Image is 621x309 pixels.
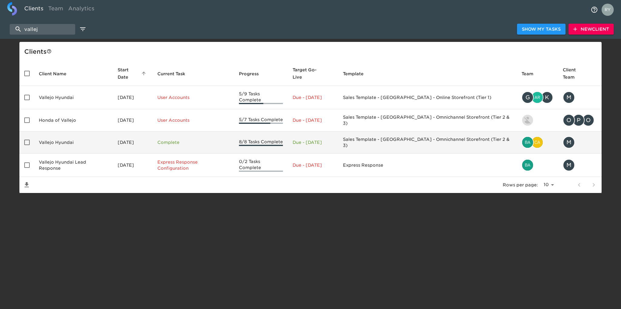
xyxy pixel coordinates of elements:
div: M [563,159,575,171]
td: 5/9 Tasks Complete [234,86,288,109]
td: [DATE] [113,131,153,154]
span: This is the next Task in this Hub that should be completed [157,70,185,77]
span: Team [522,70,541,77]
div: bailey.rubin@cdk.com [522,159,553,171]
p: Express Response Configuration [157,159,229,171]
td: 0/2 Tasks Complete [234,154,288,177]
span: Client Name [39,70,74,77]
img: catherine.manisharaj@cdk.com [532,137,543,148]
table: enhanced table [19,61,602,193]
td: Sales Template - [GEOGRAPHIC_DATA] - Omnichannel Storefront (Tier 2 & 3) [338,131,517,154]
span: Current Task [157,70,193,77]
p: Due - [DATE] [293,139,333,145]
span: Client Team [563,66,597,81]
p: User Accounts [157,117,229,123]
button: NewClient [569,24,614,35]
div: Client s [24,47,599,56]
input: search [10,24,75,35]
td: Vallejo Hyundai [34,131,113,154]
p: Due - [DATE] [293,117,333,123]
span: Target Go-Live [293,66,333,81]
div: mpingul@wiseautogroup.com [563,159,597,171]
div: geoffrey.ruppert@roadster.com, ari.frost@roadster.com, kushal.chinthaparthi@cdk.com [522,91,553,104]
td: Honda of Vallejo [34,109,113,131]
a: Team [46,2,66,17]
div: O [563,114,575,126]
svg: This is a list of all of your clients and clients shared with you [47,49,52,54]
span: Template [343,70,371,77]
td: Vallejo Hyundai Lead Response [34,154,113,177]
img: logo [7,2,17,15]
td: [DATE] [113,109,153,131]
a: Clients [22,2,46,17]
p: Due - [DATE] [293,94,333,100]
p: Complete [157,139,229,145]
td: [DATE] [113,86,153,109]
select: rows per page [540,180,556,189]
button: edit [78,24,88,34]
td: 8/8 Tasks Complete [234,131,288,154]
p: Rows per page: [503,182,538,188]
div: mpingul@wiseautogroup.com [563,136,597,148]
td: 5/7 Tasks Complete [234,109,288,131]
div: bailey.rubin@cdk.com, catherine.manisharaj@cdk.com [522,136,553,148]
img: kevin.lo@roadster.com [522,115,533,126]
span: Progress [239,70,267,77]
div: mpingul@wiseautogroup.com [563,91,597,104]
div: K [541,91,553,104]
div: M [563,91,575,104]
div: M [563,136,575,148]
span: Start Date [118,66,148,81]
img: bailey.rubin@cdk.com [522,160,533,171]
span: New Client [573,25,609,33]
div: kevin.lo@roadster.com [522,114,553,126]
p: Due - [DATE] [293,162,333,168]
button: notifications [587,2,602,17]
img: bailey.rubin@cdk.com [522,137,533,148]
span: Calculated based on the start date and the duration of all Tasks contained in this Hub. [293,66,325,81]
td: Sales Template - [GEOGRAPHIC_DATA] - Omnichannel Storefront (Tier 2 & 3) [338,109,517,131]
td: Vallejo Hyundai [34,86,113,109]
div: P [572,114,585,126]
span: Show My Tasks [522,25,561,33]
div: OCALDERON@HONDAOFVALLEJO.COM, palombid@yahoo.com, ocalderon@hondaofvallejo.com [563,114,597,126]
td: Express Response [338,154,517,177]
img: ari.frost@roadster.com [532,92,543,103]
img: Profile [602,4,614,16]
td: [DATE] [113,154,153,177]
button: Save List [19,178,34,192]
a: Analytics [66,2,97,17]
div: G [522,91,534,104]
p: User Accounts [157,94,229,100]
button: Show My Tasks [517,24,566,35]
div: O [582,114,594,126]
td: Sales Template - [GEOGRAPHIC_DATA] - Online Storefront (Tier 1) [338,86,517,109]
